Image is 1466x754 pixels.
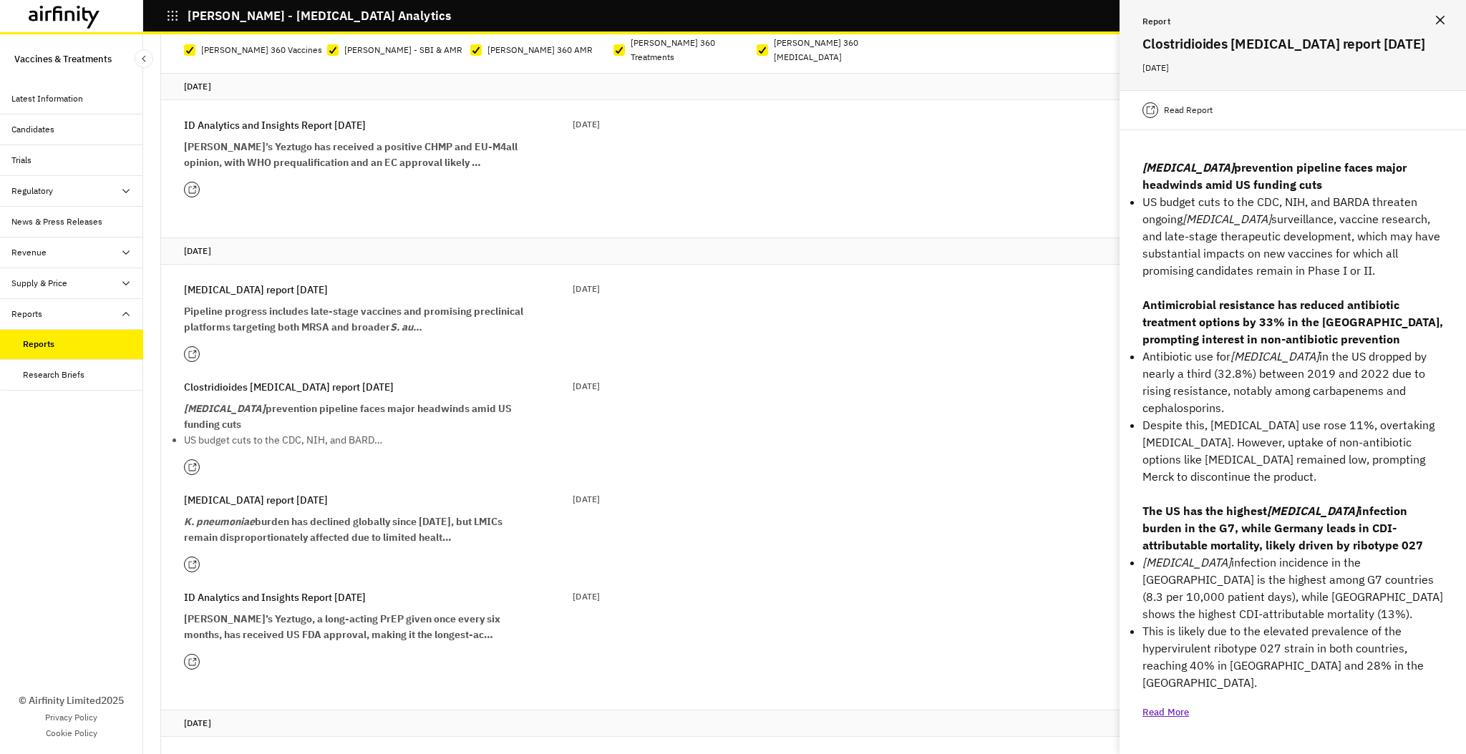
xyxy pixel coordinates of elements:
p: [PERSON_NAME] 360 [MEDICAL_DATA] [774,36,900,64]
p: US budget cuts to the CDC, NIH, and BARD… [184,432,528,448]
p: [PERSON_NAME] 360 Treatments [631,36,757,64]
button: [PERSON_NAME] - [MEDICAL_DATA] Analytics [166,4,451,28]
p: [PERSON_NAME] 360 Vaccines [201,43,322,57]
em: [MEDICAL_DATA] [1267,504,1359,518]
div: Reports [23,338,54,351]
p: Vaccines & Treatments [14,46,112,72]
p: This is likely due to the elevated prevalence of the hypervirulent ribotype 027 strain in both co... [1142,622,1443,691]
strong: Antimicrobial resistance has reduced antibiotic treatment options by 33% in the [GEOGRAPHIC_DATA]... [1142,298,1443,346]
strong: [PERSON_NAME]’s Yeztugo has received a positive CHMP and EU-M4all opinion, with WHO prequalificat... [184,140,518,169]
p: [DATE] [1142,60,1443,76]
em: [MEDICAL_DATA] [1183,212,1271,226]
strong: The US has the highest infection burden in the G7, while Germany leads in CDI-attributable mortal... [1142,504,1423,552]
div: Trials [11,154,31,167]
p: ID Analytics and Insights Report [DATE] [184,117,366,133]
strong: prevention pipeline faces major headwinds amid US funding cuts [184,402,512,431]
p: infection incidence in the [GEOGRAPHIC_DATA] is the highest among G7 countries (8.3 per 10,000 pa... [1142,554,1443,622]
p: [PERSON_NAME] 360 AMR [487,43,593,57]
strong: prevention pipeline faces major headwinds amid US funding cuts [1142,160,1407,192]
div: Revenue [11,246,47,259]
p: [DATE] [573,589,600,604]
p: Despite this, [MEDICAL_DATA] use rose 11%, overtaking [MEDICAL_DATA]. However, uptake of non-anti... [1142,416,1443,485]
h2: Clostridioides [MEDICAL_DATA] report [DATE] [1142,33,1443,54]
strong: [PERSON_NAME]’s Yeztugo, a long-acting PrEP given once every six months, has received US FDA appr... [184,612,500,641]
p: [DATE] [184,79,1425,94]
em: S. au… [390,320,422,333]
p: [DATE] [573,117,600,132]
p: Antibiotic use for in the US dropped by nearly a third (32.8%) between 2019 and 2022 due to risin... [1142,348,1443,416]
p: ID Analytics and Insights Report [DATE] [184,589,366,605]
p: Read Report [1164,103,1213,117]
em: K. pneumoniae [184,515,255,528]
p: [DATE] [573,492,600,506]
em: [MEDICAL_DATA] [1142,160,1234,175]
p: [DATE] [573,282,600,296]
em: [MEDICAL_DATA] [1230,349,1319,363]
div: Regulatory [11,185,53,197]
div: Reports [11,308,42,320]
div: News & Press Releases [11,215,102,228]
p: [DATE] [184,716,1425,730]
p: © Airfinity Limited 2025 [19,693,124,708]
button: Close Sidebar [135,49,153,68]
strong: Pipeline progress includes late-stage vaccines and promising preclinical platforms targeting both... [184,305,523,333]
a: Privacy Policy [45,711,97,724]
strong: burden has declined globally since [DATE], but LMICs remain disproportionately affected due to li... [184,515,503,544]
div: Latest Information [11,92,83,105]
a: Cookie Policy [46,727,97,740]
div: Research Briefs [23,368,84,381]
p: [MEDICAL_DATA] report [DATE] [184,282,328,298]
p: [MEDICAL_DATA] report [DATE] [184,492,328,508]
p: Read More [1142,705,1189,720]
em: [MEDICAL_DATA] [184,402,266,415]
div: Candidates [11,123,54,136]
p: [PERSON_NAME] - SBI & AMR [344,43,462,57]
p: [DATE] [573,379,600,393]
p: US budget cuts to the CDC, NIH, and BARDA threaten ongoing surveillance, vaccine research, and la... [1142,193,1443,279]
em: [MEDICAL_DATA] [1142,555,1231,569]
div: Supply & Price [11,277,67,290]
p: Clostridioides [MEDICAL_DATA] report [DATE] [184,379,394,395]
p: [PERSON_NAME] - [MEDICAL_DATA] Analytics [188,9,451,22]
p: [DATE] [184,244,1425,258]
